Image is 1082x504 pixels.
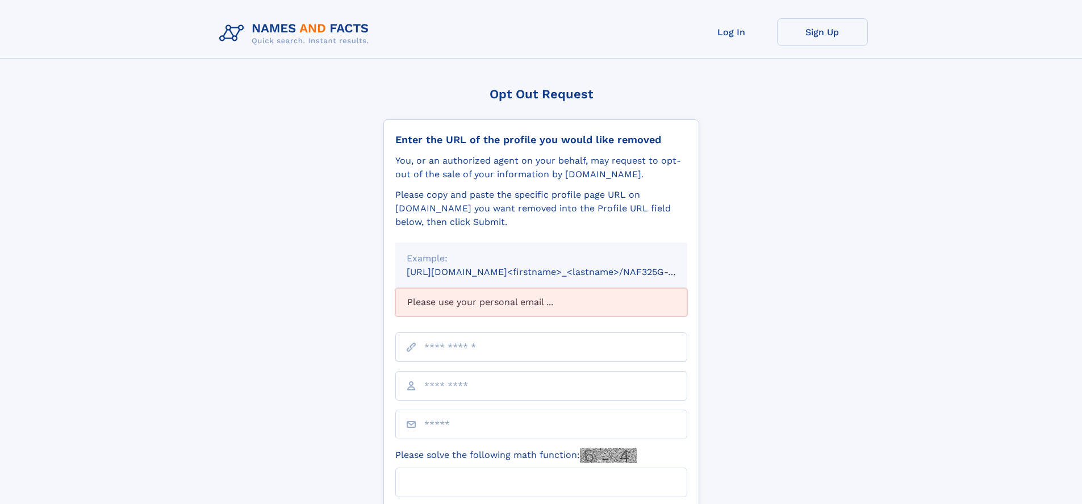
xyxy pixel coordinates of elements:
a: Sign Up [777,18,868,46]
a: Log In [686,18,777,46]
img: Logo Names and Facts [215,18,378,49]
div: Opt Out Request [383,87,699,101]
div: Please copy and paste the specific profile page URL on [DOMAIN_NAME] you want removed into the Pr... [395,188,687,229]
div: You, or an authorized agent on your behalf, may request to opt-out of the sale of your informatio... [395,154,687,181]
small: [URL][DOMAIN_NAME]<firstname>_<lastname>/NAF325G-xxxxxxxx [407,266,709,277]
label: Please solve the following math function: [395,448,637,463]
div: Example: [407,252,676,265]
div: Please use your personal email ... [395,288,687,316]
div: Enter the URL of the profile you would like removed [395,134,687,146]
